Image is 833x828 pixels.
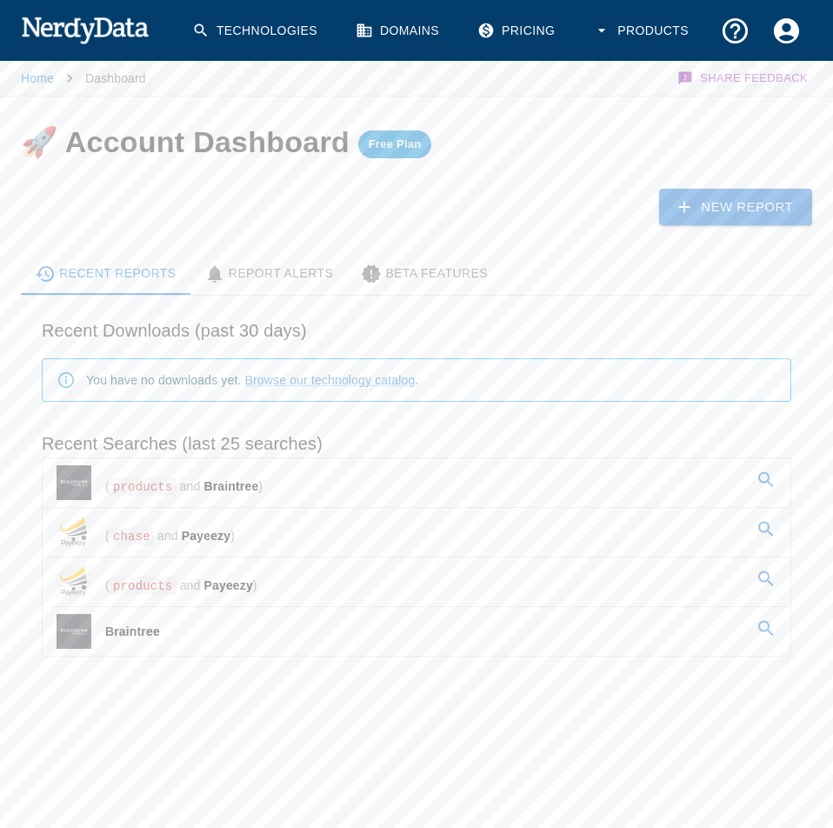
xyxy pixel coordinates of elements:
[110,577,177,595] span: products
[105,479,110,493] span: (
[675,61,812,96] button: Share Feedback
[105,529,110,543] span: (
[21,125,431,158] h4: 🚀 Account Dashboard
[177,578,204,592] span: and
[43,607,790,656] a: Braintree
[42,430,791,457] h6: Recent Searches (last 25 searches)
[583,5,703,57] button: Products
[345,5,453,57] a: Domains
[230,529,235,543] span: )
[361,264,488,284] div: Beta Features
[43,508,790,557] a: (chase and Payeezy)
[659,189,812,225] a: New Report
[177,479,204,493] span: and
[253,578,257,592] span: )
[110,527,154,545] span: chase
[182,5,331,57] a: Technologies
[154,529,182,543] span: and
[204,264,334,284] div: Report Alerts
[85,70,146,87] p: Dashboard
[245,373,416,387] a: Browse our technology catalog
[358,125,432,158] a: Free Plan
[467,5,569,57] a: Pricing
[43,458,790,507] a: (products and Braintree)
[21,61,146,96] nav: breadcrumb
[105,578,110,592] span: (
[110,477,177,496] span: products
[761,5,812,57] button: Account Settings
[42,317,791,344] h6: Recent Downloads (past 30 days)
[258,479,263,493] span: )
[358,137,432,151] span: Free Plan
[105,624,160,638] span: Braintree
[43,558,790,606] a: (products and Payeezy)
[21,71,54,85] a: Home
[204,479,259,493] span: Braintree
[182,529,230,543] span: Payeezy
[710,5,761,57] button: Support and Documentation
[204,578,253,592] span: Payeezy
[86,364,418,396] div: You have no downloads yet. .
[35,264,177,284] div: Recent Reports
[21,12,149,47] img: NerdyData.com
